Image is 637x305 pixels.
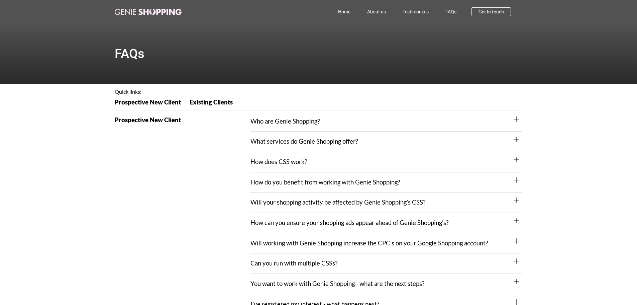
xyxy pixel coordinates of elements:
[115,47,523,60] h1: FAQs
[115,89,523,94] h4: Quick links:
[250,199,425,206] a: Will your shopping activity be affected by Genie Shopping’s CSS?
[250,132,522,152] div: What services do Genie Shopping offer?
[330,4,359,19] a: Home
[250,239,488,247] a: Will working with Genie Shopping increase the CPC’s on your Google Shopping account?
[250,138,358,145] a: What services do Genie Shopping offer?
[479,9,504,14] span: Get in touch
[359,4,394,19] a: About us
[115,99,181,105] span: Prospective New Client
[250,274,522,294] div: You want to work with Genie Shopping - what are the next steps?
[437,4,465,19] a: FAQs
[115,99,185,110] a: Prospective New Client
[211,4,465,19] nav: Menu
[250,152,522,172] div: How does CSS work?
[115,9,182,15] img: genie-shopping-logo
[471,7,511,16] a: Get in touch
[250,178,400,186] a: How do you benefit from working with Genie Shopping?
[394,4,437,19] a: Testimonials
[250,158,307,165] a: How does CSS work?
[250,111,522,132] div: Who are Genie Shopping?
[250,172,522,193] div: How do you benefit from working with Genie Shopping?
[250,118,320,125] a: Who are Genie Shopping?
[185,99,237,110] a: Existing Clients
[250,259,337,267] a: Can you run with multiple CSSs?
[250,193,522,213] div: Will your shopping activity be affected by Genie Shopping’s CSS?
[190,99,233,105] span: Existing Clients
[250,280,424,287] a: You want to work with Genie Shopping - what are the next steps?
[250,219,448,226] a: How can you ensure your shopping ads appear ahead of Genie Shopping’s?
[250,253,522,274] div: Can you run with multiple CSSs?
[250,233,522,254] div: Will working with Genie Shopping increase the CPC’s on your Google Shopping account?
[115,117,251,123] h2: Prospective New Client
[250,213,522,233] div: How can you ensure your shopping ads appear ahead of Genie Shopping’s?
